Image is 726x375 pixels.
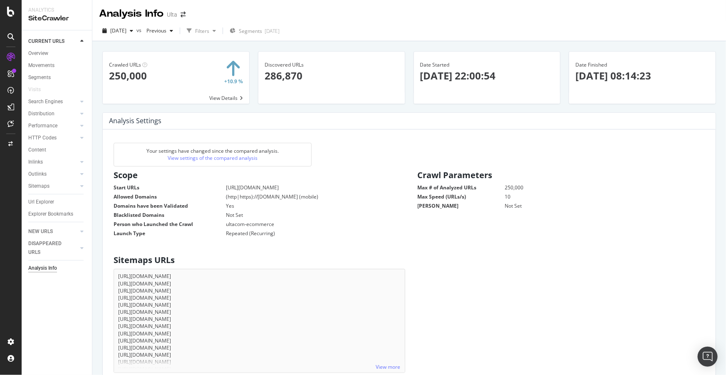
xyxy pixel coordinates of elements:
li: [URL][DOMAIN_NAME] [118,344,401,351]
p: [DATE] 08:14:23 [575,69,709,83]
div: DISAPPEARED URLS [28,239,70,257]
div: Content [28,146,46,154]
dt: Launch Type [114,230,226,237]
div: arrow-right-arrow-left [181,12,186,17]
a: NEW URLS [28,227,78,236]
p: 286,870 [265,69,399,83]
div: [DATE] [265,27,280,35]
dd: 10 [484,193,705,200]
h4: Analysis Settings [109,115,161,127]
div: Explorer Bookmarks [28,210,73,219]
dd: ultacom-ecommerce [205,221,401,228]
span: Segments [239,27,262,35]
dt: [PERSON_NAME] [418,202,505,209]
a: HTTP Codes [28,134,78,142]
a: Inlinks [28,158,78,166]
dd: Yes [205,202,401,209]
button: Filters [183,24,219,37]
li: [URL][DOMAIN_NAME] [118,273,401,280]
a: Url Explorer [28,198,86,206]
span: Discovered URLs [265,61,304,68]
a: View settings of the compared analysis [168,154,258,161]
a: DISAPPEARED URLS [28,239,78,257]
dt: Blacklisted Domains [114,211,226,219]
li: [URL][DOMAIN_NAME] [118,323,401,330]
a: Analysis Info [28,264,86,273]
a: Outlinks [28,170,78,179]
div: Ulta [167,10,177,19]
span: Previous [143,27,166,34]
dd: [URL][DOMAIN_NAME] [205,184,401,191]
p: [DATE] 22:00:54 [420,69,554,83]
div: Outlinks [28,170,47,179]
li: [URL][DOMAIN_NAME] [118,308,401,315]
dd: Not Set [205,211,401,219]
dd: (http|https)://[DOMAIN_NAME] (mobile) [205,193,401,200]
a: Overview [28,49,86,58]
li: [URL][DOMAIN_NAME] [118,280,401,287]
button: Segments[DATE] [226,24,283,37]
div: Sitemaps [28,182,50,191]
div: CURRENT URLS [28,37,64,46]
div: Distribution [28,109,55,118]
div: Overview [28,49,48,58]
a: Explorer Bookmarks [28,210,86,219]
div: Open Intercom Messenger [698,347,718,367]
a: Content [28,146,86,154]
dd: Not Set [484,202,705,209]
dd: 250,000 [484,184,705,191]
div: Your settings have changed since the compared analysis. [114,143,312,166]
a: Movements [28,61,86,70]
div: Segments [28,73,51,82]
li: [URL][DOMAIN_NAME] [118,294,401,301]
dt: Start URLs [114,184,226,191]
div: Inlinks [28,158,43,166]
li: [URL][DOMAIN_NAME] [118,301,401,308]
a: Performance [28,122,78,130]
button: Previous [143,24,176,37]
dt: Max Speed (URLs/s) [418,193,505,200]
div: Filters [195,27,209,35]
li: [URL][DOMAIN_NAME] [118,287,401,294]
dd: Repeated (Recurring) [205,230,401,237]
div: Analytics [28,7,85,14]
div: Analysis Info [99,7,164,21]
dt: Domains have been Validated [114,202,226,209]
li: [URL][DOMAIN_NAME] [118,315,401,323]
div: Search Engines [28,97,63,106]
dt: Person who Launched the Crawl [114,221,226,228]
a: Search Engines [28,97,78,106]
div: Url Explorer [28,198,54,206]
div: NEW URLS [28,227,53,236]
span: Date Started [420,61,450,68]
li: [URL][DOMAIN_NAME] [118,351,401,358]
a: View more [376,363,401,370]
div: Analysis Info [28,264,57,273]
span: vs [136,27,143,34]
div: Visits [28,85,41,94]
div: Performance [28,122,57,130]
li: [URL][DOMAIN_NAME] [118,337,401,344]
dt: Allowed Domains [114,193,226,200]
button: [DATE] [99,24,136,37]
h2: Crawl Parameters [418,171,709,180]
div: HTTP Codes [28,134,57,142]
a: Sitemaps [28,182,78,191]
a: Distribution [28,109,78,118]
h2: Scope [114,171,405,180]
div: SiteCrawler [28,14,85,23]
dt: Max # of Analyzed URLs [418,184,505,191]
a: Visits [28,85,49,94]
a: Segments [28,73,86,82]
div: Movements [28,61,55,70]
span: Date Finished [575,61,607,68]
h2: Sitemaps URLs [114,256,405,265]
li: [URL][DOMAIN_NAME] [118,330,401,337]
span: 2025 Sep. 25th [110,27,126,34]
a: CURRENT URLS [28,37,78,46]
